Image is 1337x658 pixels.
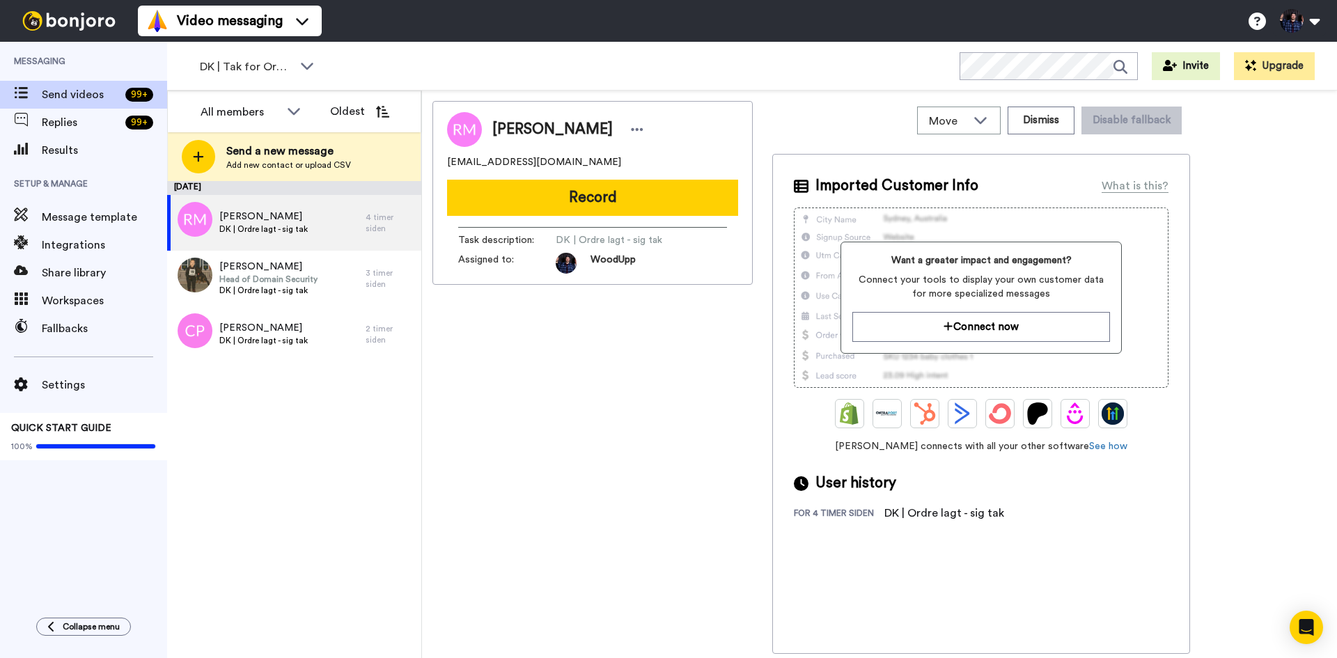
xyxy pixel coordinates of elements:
[929,113,967,130] span: Move
[42,265,167,281] span: Share library
[447,180,738,216] button: Record
[125,116,153,130] div: 99 +
[226,143,351,159] span: Send a new message
[36,618,131,636] button: Collapse menu
[1102,402,1124,425] img: GoHighLevel
[226,159,351,171] span: Add new contact or upload CSV
[42,237,167,253] span: Integrations
[219,321,308,335] span: [PERSON_NAME]
[42,114,120,131] span: Replies
[219,335,308,346] span: DK | Ordre lagt - sig tak
[1089,441,1127,451] a: See how
[815,175,978,196] span: Imported Customer Info
[178,313,212,348] img: cp.png
[852,312,1109,342] button: Connect now
[178,202,212,237] img: rm.png
[1081,107,1182,134] button: Disable fallback
[1102,178,1168,194] div: What is this?
[556,233,688,247] span: DK | Ordre lagt - sig tak
[320,97,400,125] button: Oldest
[219,210,308,224] span: [PERSON_NAME]
[200,58,293,75] span: DK | Tak for Ordre
[458,253,556,274] span: Assigned to:
[1008,107,1074,134] button: Dismiss
[146,10,169,32] img: vm-color.svg
[1026,402,1049,425] img: Patreon
[1152,52,1220,80] button: Invite
[366,212,414,234] div: 4 timer siden
[17,11,121,31] img: bj-logo-header-white.svg
[177,11,283,31] span: Video messaging
[989,402,1011,425] img: ConvertKit
[125,88,153,102] div: 99 +
[11,423,111,433] span: QUICK START GUIDE
[914,402,936,425] img: Hubspot
[167,181,421,195] div: [DATE]
[42,142,167,159] span: Results
[219,224,308,235] span: DK | Ordre lagt - sig tak
[11,441,33,452] span: 100%
[219,285,318,296] span: DK | Ordre lagt - sig tak
[42,377,167,393] span: Settings
[876,402,898,425] img: Ontraport
[63,621,120,632] span: Collapse menu
[852,273,1109,301] span: Connect your tools to display your own customer data for more specialized messages
[794,439,1168,453] span: [PERSON_NAME] connects with all your other software
[447,112,482,147] img: Image of Ronni A Madsen
[591,253,636,274] span: WoodUpp
[951,402,974,425] img: ActiveCampaign
[815,473,896,494] span: User history
[1064,402,1086,425] img: Drip
[1290,611,1323,644] div: Open Intercom Messenger
[42,209,167,226] span: Message template
[366,267,414,290] div: 3 timer siden
[201,104,280,120] div: All members
[852,253,1109,267] span: Want a greater impact and engagement?
[884,505,1004,522] div: DK | Ordre lagt - sig tak
[1234,52,1315,80] button: Upgrade
[366,323,414,345] div: 2 timer siden
[42,86,120,103] span: Send videos
[794,508,884,522] div: for 4 timer siden
[42,292,167,309] span: Workspaces
[219,274,318,285] span: Head of Domain Security
[492,119,613,140] span: [PERSON_NAME]
[838,402,861,425] img: Shopify
[556,253,577,274] img: 66546940-14f6-4e07-b061-0f64fbfd6493-1589472754.jpg
[447,155,621,169] span: [EMAIL_ADDRESS][DOMAIN_NAME]
[42,320,167,337] span: Fallbacks
[178,258,212,292] img: 60fc70f7-3310-41d7-816e-ee9d47f730ca.jpg
[458,233,556,247] span: Task description :
[219,260,318,274] span: [PERSON_NAME]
